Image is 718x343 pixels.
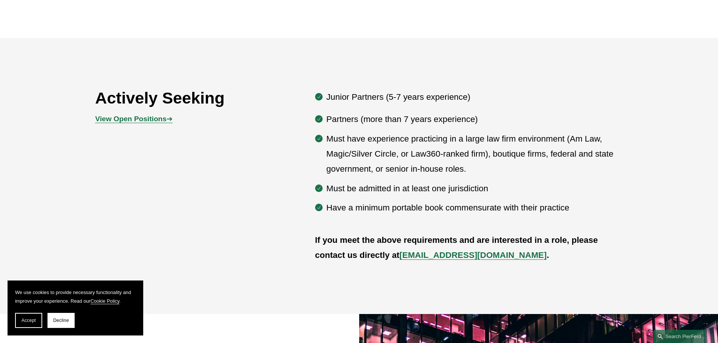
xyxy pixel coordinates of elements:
strong: . [547,250,549,260]
a: [EMAIL_ADDRESS][DOMAIN_NAME] [400,250,547,260]
strong: If you meet the above requirements and are interested in a role, please contact us directly at [315,235,600,260]
p: Have a minimum portable book commensurate with their practice [326,200,623,215]
strong: View Open Positions [95,115,167,123]
a: Cookie Policy [90,298,119,304]
section: Cookie banner [8,280,143,335]
span: Accept [21,318,36,323]
p: Partners (more than 7 years experience) [326,112,623,127]
p: Must be admitted in at least one jurisdiction [326,181,623,196]
h2: Actively Seeking [95,88,271,108]
a: View Open Positions➔ [95,115,173,123]
span: ➔ [95,115,173,123]
p: Junior Partners (5-7 years experience) [326,90,623,105]
p: Must have experience practicing in a large law firm environment (Am Law, Magic/Silver Circle, or ... [326,131,623,177]
a: Search this site [653,330,706,343]
button: Decline [47,313,75,328]
span: Decline [53,318,69,323]
p: We use cookies to provide necessary functionality and improve your experience. Read our . [15,288,136,305]
button: Accept [15,313,42,328]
